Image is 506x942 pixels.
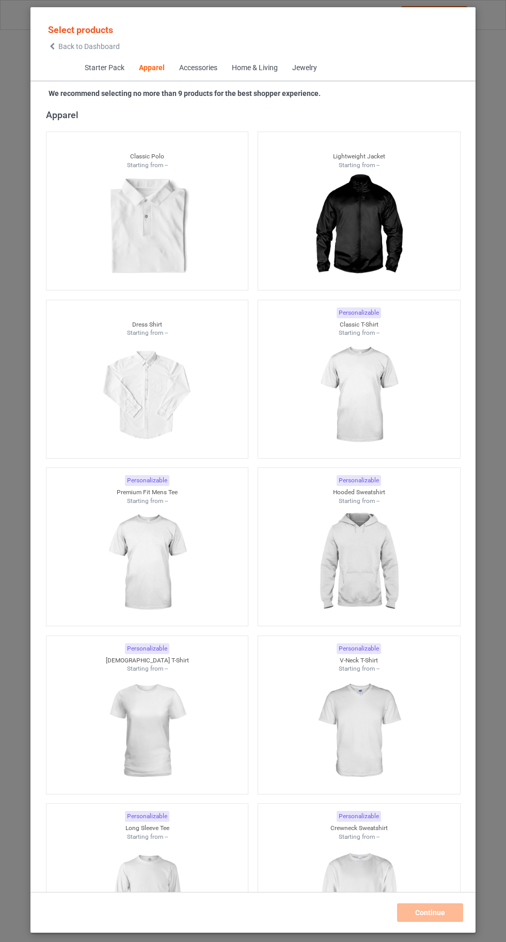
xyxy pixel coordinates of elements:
div: Dress Shirt [46,320,248,329]
div: Starting from -- [258,329,460,337]
div: Starting from -- [46,833,248,841]
div: Personalizable [337,475,381,486]
div: [DEMOGRAPHIC_DATA] T-Shirt [46,656,248,665]
img: regular.jpg [101,673,193,789]
span: Select products [48,24,113,35]
img: regular.jpg [312,673,405,789]
div: Lightweight Jacket [258,152,460,161]
div: Personalizable [125,475,169,486]
img: regular.jpg [312,505,405,621]
div: Starting from -- [46,329,248,337]
img: regular.jpg [312,337,405,453]
img: regular.jpg [101,169,193,285]
strong: We recommend selecting no more than 9 products for the best shopper experience. [49,89,321,98]
div: Premium Fit Mens Tee [46,488,248,497]
div: Apparel [46,109,465,121]
img: regular.jpg [312,169,405,285]
div: Starting from -- [46,497,248,506]
div: Personalizable [337,811,381,822]
div: Jewelry [292,63,317,73]
div: Crewneck Sweatshirt [258,824,460,833]
div: Starting from -- [258,497,460,506]
div: Starting from -- [46,664,248,673]
img: regular.jpg [101,337,193,453]
div: Apparel [138,63,164,73]
div: Accessories [179,63,217,73]
div: V-Neck T-Shirt [258,656,460,665]
img: regular.jpg [101,505,193,621]
div: Starting from -- [258,161,460,170]
div: Personalizable [337,307,381,318]
div: Personalizable [125,643,169,654]
span: Starter Pack [77,56,131,80]
div: Starting from -- [258,664,460,673]
span: Back to Dashboard [58,42,120,51]
div: Personalizable [337,643,381,654]
div: Starting from -- [258,833,460,841]
div: Home & Living [231,63,277,73]
div: Classic T-Shirt [258,320,460,329]
div: Classic Polo [46,152,248,161]
div: Personalizable [125,811,169,822]
div: Starting from -- [46,161,248,170]
div: Long Sleeve Tee [46,824,248,833]
div: Hooded Sweatshirt [258,488,460,497]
